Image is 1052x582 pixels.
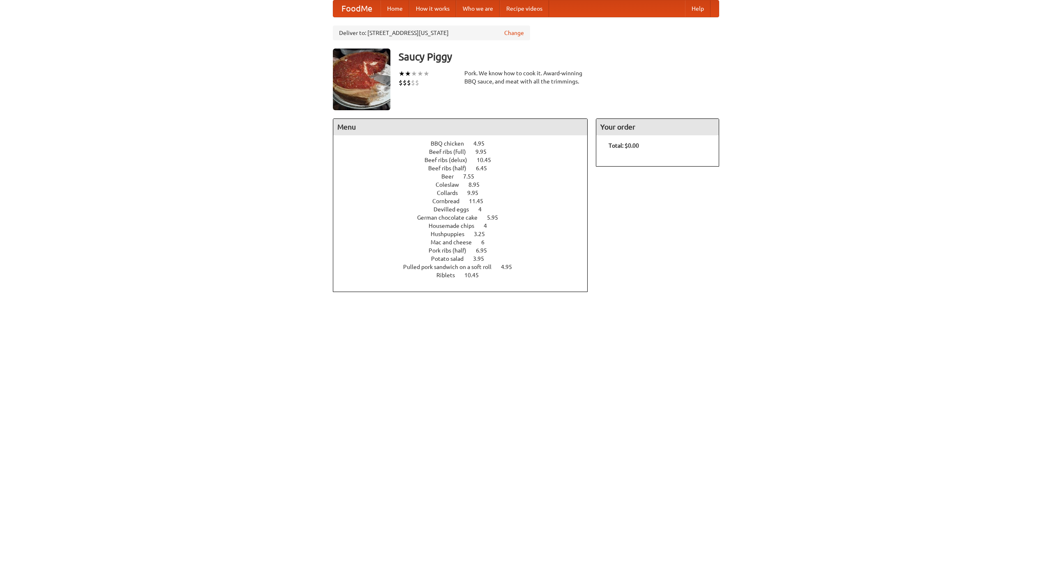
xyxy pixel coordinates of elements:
h4: Your order [596,119,719,135]
a: Riblets 10.45 [436,272,494,278]
a: How it works [409,0,456,17]
li: ★ [417,69,423,78]
a: Beef ribs (full) 9.95 [429,148,502,155]
a: Beef ribs (delux) 10.45 [424,157,506,163]
span: 6.45 [476,165,495,172]
div: Pork. We know how to cook it. Award-winning BBQ sauce, and meat with all the trimmings. [464,69,588,86]
span: German chocolate cake [417,214,486,221]
img: angular.jpg [333,49,390,110]
li: $ [403,78,407,87]
a: Devilled eggs 4 [434,206,497,213]
span: 9.95 [467,190,487,196]
span: 3.25 [474,231,493,237]
span: Coleslaw [436,181,467,188]
li: $ [415,78,419,87]
span: Mac and cheese [431,239,480,246]
span: Beef ribs (delux) [424,157,475,163]
a: Beer 7.55 [441,173,489,180]
span: Beef ribs (half) [428,165,475,172]
span: 6.95 [476,247,495,254]
li: ★ [399,69,405,78]
a: Potato salad 3.95 [431,255,499,262]
a: Change [504,29,524,37]
a: Who we are [456,0,500,17]
span: 10.45 [477,157,499,163]
a: Pork ribs (half) 6.95 [429,247,502,254]
a: Beef ribs (half) 6.45 [428,165,502,172]
span: Devilled eggs [434,206,477,213]
h4: Menu [333,119,587,135]
a: Help [685,0,711,17]
span: 4 [484,223,495,229]
span: 7.55 [463,173,482,180]
span: Pork ribs (half) [429,247,475,254]
li: ★ [423,69,429,78]
a: BBQ chicken 4.95 [431,140,500,147]
span: 8.95 [468,181,488,188]
span: Beef ribs (full) [429,148,474,155]
h3: Saucy Piggy [399,49,719,65]
span: Riblets [436,272,463,278]
b: Total: $0.00 [609,142,639,149]
a: Pulled pork sandwich on a soft roll 4.95 [403,264,527,270]
span: 4.95 [501,264,520,270]
span: 4.95 [473,140,493,147]
a: Coleslaw 8.95 [436,181,495,188]
span: 9.95 [475,148,495,155]
span: Cornbread [432,198,468,204]
span: Beer [441,173,462,180]
a: Home [381,0,409,17]
li: $ [407,78,411,87]
span: 10.45 [464,272,487,278]
span: 3.95 [473,255,492,262]
span: Potato salad [431,255,472,262]
div: Deliver to: [STREET_ADDRESS][US_STATE] [333,26,530,40]
li: ★ [411,69,417,78]
a: Housemade chips 4 [429,223,502,229]
a: German chocolate cake 5.95 [417,214,513,221]
a: Collards 9.95 [437,190,494,196]
a: Mac and cheese 6 [431,239,500,246]
a: FoodMe [333,0,381,17]
li: $ [399,78,403,87]
span: Collards [437,190,466,196]
span: BBQ chicken [431,140,472,147]
span: Pulled pork sandwich on a soft roll [403,264,500,270]
a: Cornbread 11.45 [432,198,498,204]
span: 6 [481,239,493,246]
span: Housemade chips [429,223,482,229]
span: 11.45 [469,198,491,204]
a: Hushpuppies 3.25 [431,231,500,237]
span: Hushpuppies [431,231,473,237]
li: $ [411,78,415,87]
li: ★ [405,69,411,78]
a: Recipe videos [500,0,549,17]
span: 4 [478,206,490,213]
span: 5.95 [487,214,506,221]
